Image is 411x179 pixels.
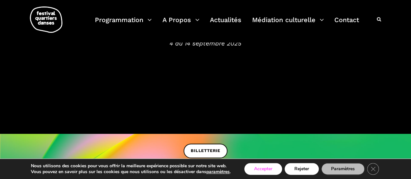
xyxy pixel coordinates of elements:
span: BILLETTERIE [191,147,220,154]
button: paramètres [206,169,230,175]
button: Rejeter [285,163,319,175]
button: Accepter [244,163,282,175]
a: A Propos [162,14,199,33]
a: Médiation culturelle [252,14,324,33]
p: Vous pouvez en savoir plus sur les cookies que nous utilisons ou les désactiver dans . [31,169,231,175]
button: Close GDPR Cookie Banner [367,163,379,175]
a: Actualités [210,14,241,33]
p: Nous utilisons des cookies pour vous offrir la meilleure expérience possible sur notre site web. [31,163,231,169]
img: logo-fqd-med [30,6,62,33]
a: Contact [334,14,359,33]
a: BILLETTERIE [184,144,227,158]
button: Paramètres [321,163,365,175]
a: Programmation [95,14,152,33]
span: 4 au 14 septembre 2025 [6,38,405,48]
